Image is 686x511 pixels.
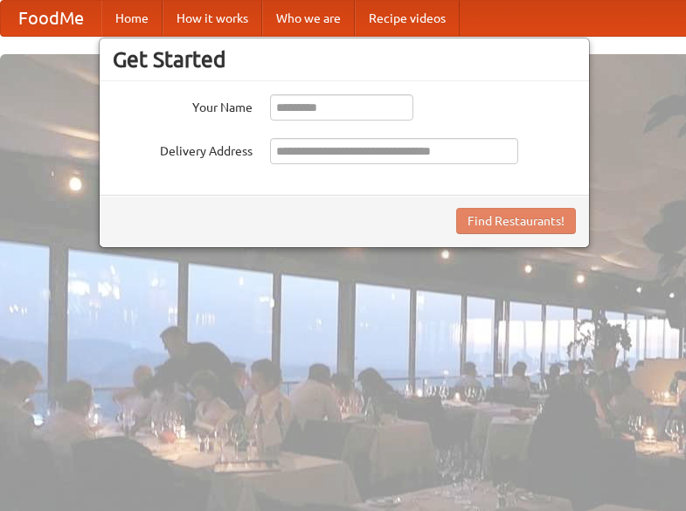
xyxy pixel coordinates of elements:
[355,1,460,36] a: Recipe videos
[113,138,253,160] label: Delivery Address
[101,1,163,36] a: Home
[163,1,262,36] a: How it works
[113,94,253,116] label: Your Name
[262,1,355,36] a: Who we are
[456,208,576,234] button: Find Restaurants!
[113,46,576,73] h3: Get Started
[1,1,101,36] a: FoodMe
